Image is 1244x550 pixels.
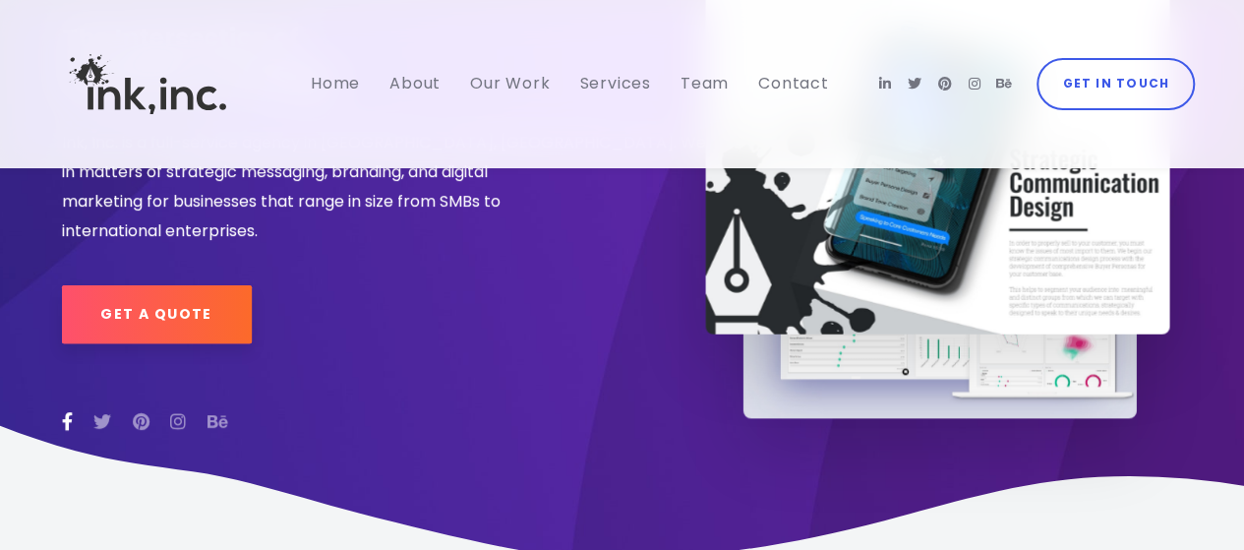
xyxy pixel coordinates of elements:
[681,72,729,94] span: Team
[311,72,360,94] span: Home
[579,72,650,94] span: Services
[49,18,246,151] img: Ink, Inc. | Marketing Agency
[1037,58,1195,109] a: Get in Touch
[1062,73,1168,95] span: Get in Touch
[62,219,258,242] span: international enterprises.
[62,285,252,343] a: Get a quote
[470,72,550,94] span: Our Work
[62,190,501,213] span: marketing for businesses that range in size from SMBs to
[758,72,829,94] span: Contact
[62,160,488,183] span: in matters of strategic messaging, branding, and digital
[100,301,211,328] span: Get a quote
[389,72,441,94] span: About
